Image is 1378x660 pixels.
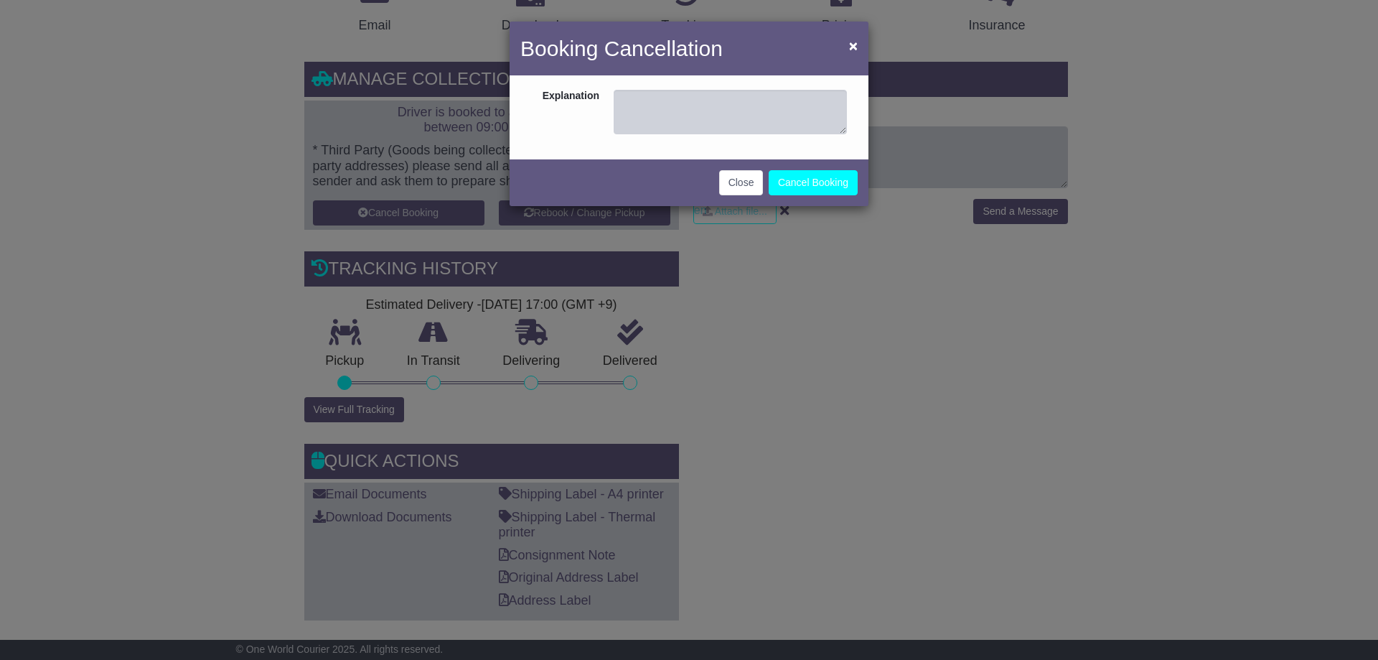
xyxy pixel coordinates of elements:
button: Cancel Booking [769,170,858,195]
label: Explanation [524,90,606,131]
button: Close [842,31,865,60]
span: × [849,37,858,54]
button: Close [719,170,764,195]
h4: Booking Cancellation [520,32,723,65]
